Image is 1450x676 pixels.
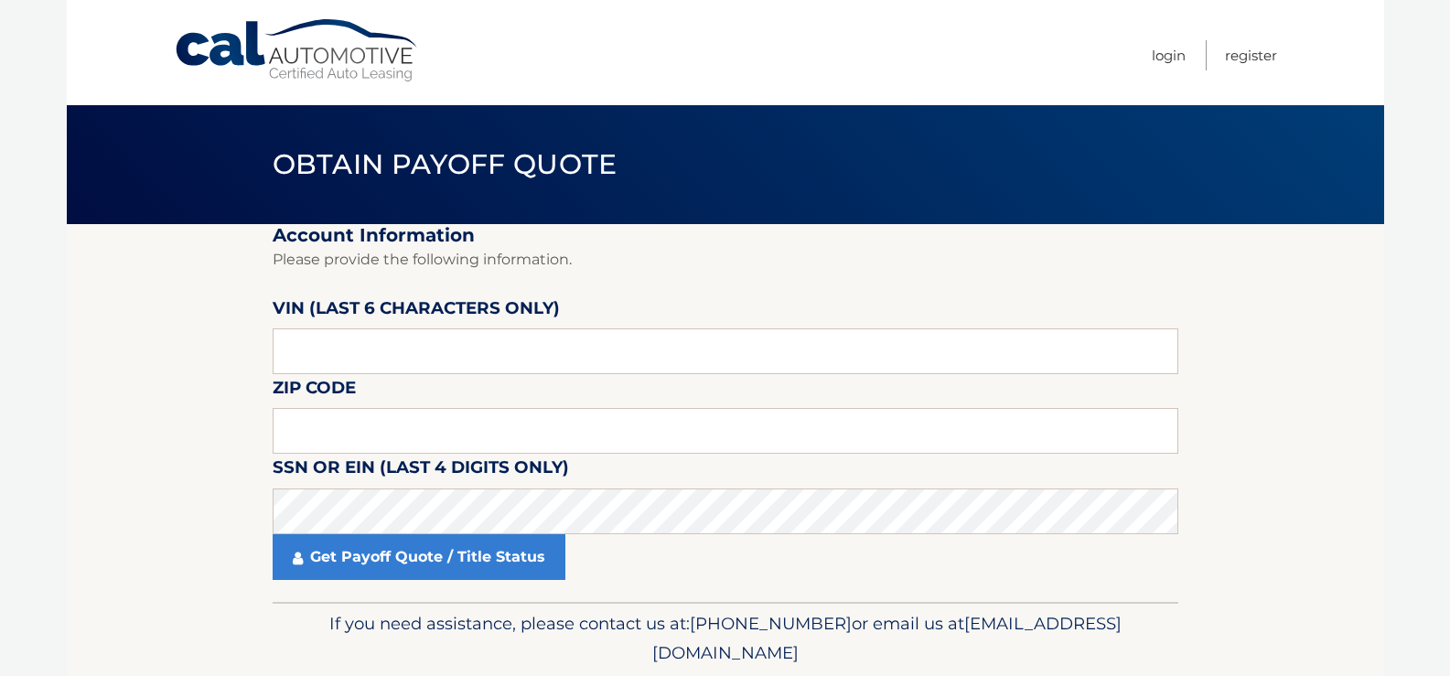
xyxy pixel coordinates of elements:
label: SSN or EIN (last 4 digits only) [273,454,569,488]
span: [PHONE_NUMBER] [690,613,852,634]
h2: Account Information [273,224,1178,247]
span: Obtain Payoff Quote [273,147,618,181]
a: Register [1225,40,1277,70]
p: Please provide the following information. [273,247,1178,273]
label: Zip Code [273,374,356,408]
a: Get Payoff Quote / Title Status [273,534,565,580]
a: Cal Automotive [174,18,421,83]
label: VIN (last 6 characters only) [273,295,560,328]
a: Login [1152,40,1186,70]
p: If you need assistance, please contact us at: or email us at [285,609,1166,668]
